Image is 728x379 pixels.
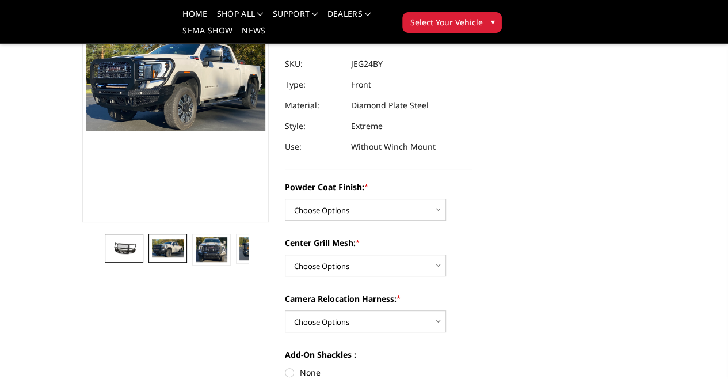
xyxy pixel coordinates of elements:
[402,12,502,33] button: Select Your Vehicle
[285,293,472,305] label: Camera Relocation Harness:
[182,26,232,43] a: SEMA Show
[410,16,482,28] span: Select Your Vehicle
[285,348,472,361] label: Add-On Shackles :
[285,74,342,95] dt: Type:
[285,95,342,116] dt: Material:
[351,54,383,74] dd: JEG24BY
[285,181,472,193] label: Powder Coat Finish:
[490,16,494,28] span: ▾
[152,239,183,257] img: 2024-2025 GMC 2500-3500 - FT Series - Extreme Front Bumper
[351,116,383,137] dd: Extreme
[285,54,342,74] dt: SKU:
[351,137,436,157] dd: Without Winch Mount
[217,10,264,26] a: shop all
[239,237,270,260] img: 2024-2025 GMC 2500-3500 - FT Series - Extreme Front Bumper
[273,10,318,26] a: Support
[108,241,139,255] img: 2024-2025 GMC 2500-3500 - FT Series - Extreme Front Bumper
[182,10,207,26] a: Home
[285,137,342,157] dt: Use:
[327,10,371,26] a: Dealers
[351,74,371,95] dd: Front
[242,26,265,43] a: News
[285,237,472,249] label: Center Grill Mesh:
[196,237,227,262] img: 2024-2025 GMC 2500-3500 - FT Series - Extreme Front Bumper
[351,95,429,116] dd: Diamond Plate Steel
[285,366,472,378] label: None
[285,116,342,137] dt: Style:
